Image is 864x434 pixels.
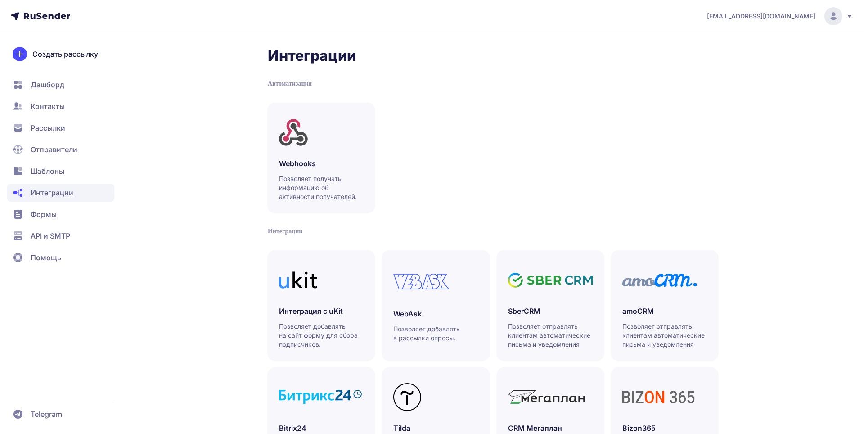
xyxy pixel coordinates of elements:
p: Позволяет получать информацию об активности получателей. [279,174,364,201]
h3: Webhooks [279,158,364,169]
h3: amoCRM [622,306,707,316]
h3: CRM Мегаплан [508,423,593,434]
a: Telegram [7,405,114,423]
span: Шаблоны [31,166,64,176]
p: Позволяет отправлять клиентам автоматические письма и уведомления [622,322,708,349]
h3: Tilda [393,423,478,434]
span: API и SMTP [31,231,70,241]
span: Помощь [31,252,61,263]
p: Позволяет добавлять на сайт форму для сбора подписчиков. [279,322,364,349]
p: Позволяет отправлять клиентам автоматические письма и уведомления [508,322,594,349]
a: WebAskПозволяет добавлять в рассылки опросы. [382,250,489,360]
span: Формы [31,209,57,220]
a: Интеграция с uKitПозволяет добавлять на сайт форму для сбора подписчиков. [268,250,375,360]
span: [EMAIL_ADDRESS][DOMAIN_NAME] [707,12,815,21]
span: Интеграции [31,187,73,198]
h2: Интеграции [268,47,718,65]
h3: SberCRM [508,306,593,316]
h3: WebAsk [393,308,478,319]
span: Создать рассылку [32,49,98,59]
span: Дашборд [31,79,64,90]
span: Рассылки [31,122,65,133]
a: WebhooksПозволяет получать информацию об активности получателей. [268,103,375,212]
a: SberCRMПозволяет отправлять клиентам автоматические письма и уведомления [497,250,604,360]
span: Контакты [31,101,65,112]
div: Автоматизация [268,79,718,88]
a: amoCRMПозволяет отправлять клиентам автоматические письма и уведомления [611,250,718,360]
h3: Bitrix24 [279,423,364,434]
div: Интеграции [268,227,718,236]
h3: Интеграция с uKit [279,306,364,316]
h3: Bizon365 [622,423,707,434]
p: Позволяет добавлять в рассылки опросы. [393,325,479,343]
span: Отправители [31,144,77,155]
span: Telegram [31,409,62,420]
